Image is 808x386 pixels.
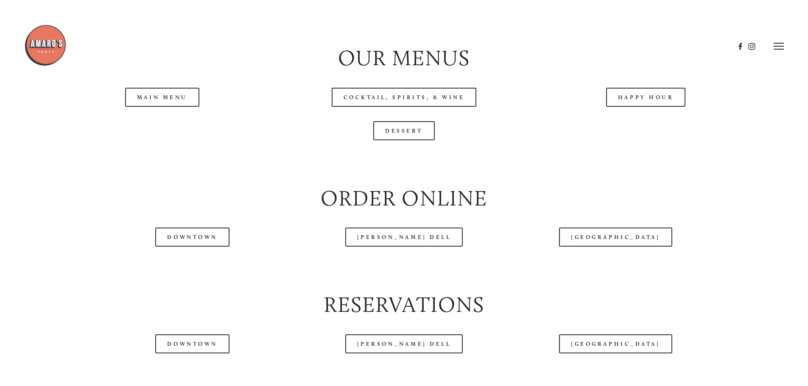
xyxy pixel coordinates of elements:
[48,290,759,320] h2: Reservations
[155,334,229,353] a: Downtown
[559,334,672,353] a: [GEOGRAPHIC_DATA]
[559,228,672,247] a: [GEOGRAPHIC_DATA]
[24,24,67,67] img: Amaro's Table
[606,88,686,107] a: Happy Hour
[345,228,463,247] a: [PERSON_NAME] Dell
[155,228,229,247] a: Downtown
[332,88,477,107] a: Cocktail, Spirits, & Wine
[125,88,199,107] a: Main Menu
[345,334,463,353] a: [PERSON_NAME] Dell
[48,183,759,214] h2: Order Online
[373,121,435,140] a: Dessert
